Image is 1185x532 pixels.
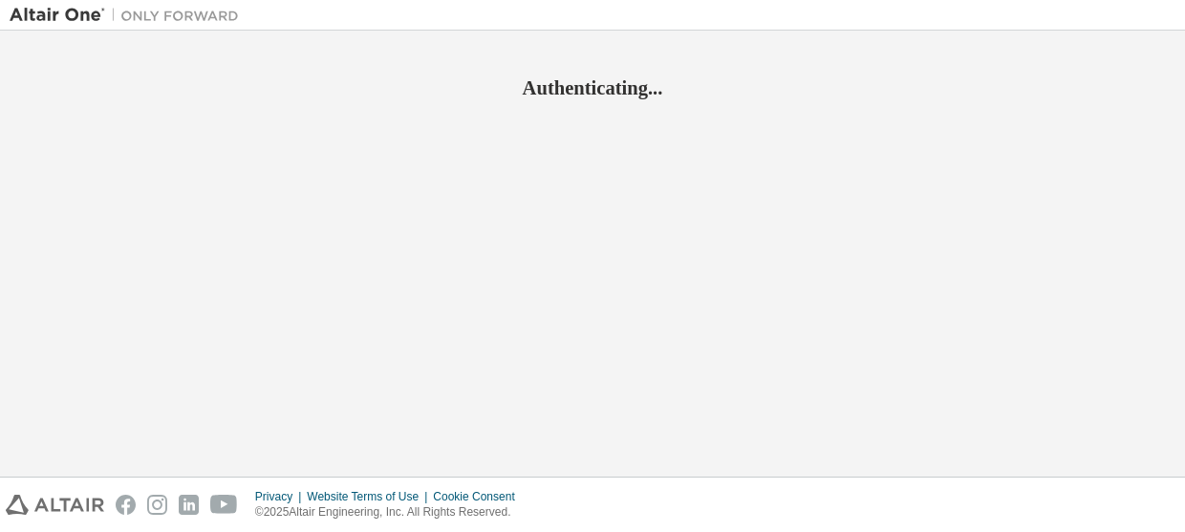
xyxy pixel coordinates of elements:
img: instagram.svg [147,495,167,515]
h2: Authenticating... [10,75,1175,100]
div: Website Terms of Use [307,489,433,504]
img: youtube.svg [210,495,238,515]
img: altair_logo.svg [6,495,104,515]
p: © 2025 Altair Engineering, Inc. All Rights Reserved. [255,504,527,521]
img: Altair One [10,6,248,25]
img: linkedin.svg [179,495,199,515]
div: Cookie Consent [433,489,526,504]
div: Privacy [255,489,307,504]
img: facebook.svg [116,495,136,515]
